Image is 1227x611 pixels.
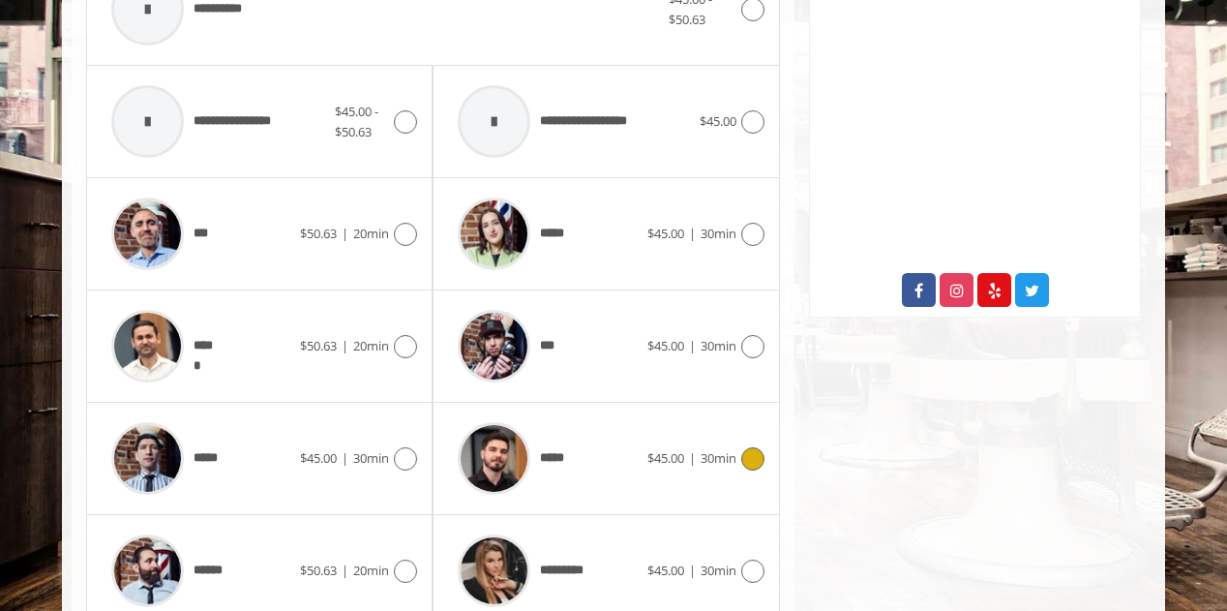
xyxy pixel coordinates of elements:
span: $45.00 [700,112,736,130]
span: | [342,337,348,354]
span: 20min [353,562,389,579]
span: 30min [701,449,736,467]
span: 20min [353,337,389,354]
span: $45.00 [647,225,684,242]
span: 30min [701,225,736,242]
span: | [689,337,696,354]
span: 30min [353,449,389,467]
span: $50.63 [300,337,337,354]
span: $45.00 [300,449,337,467]
span: | [689,225,696,242]
span: | [342,449,348,467]
span: $50.63 [300,562,337,579]
span: | [689,562,696,579]
span: 30min [701,562,736,579]
span: 30min [701,337,736,354]
span: $45.00 - $50.63 [335,103,378,140]
span: | [689,449,696,467]
span: | [342,225,348,242]
span: 20min [353,225,389,242]
span: $45.00 [647,449,684,467]
span: $45.00 [647,562,684,579]
span: $45.00 [647,337,684,354]
span: $50.63 [300,225,337,242]
span: | [342,562,348,579]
